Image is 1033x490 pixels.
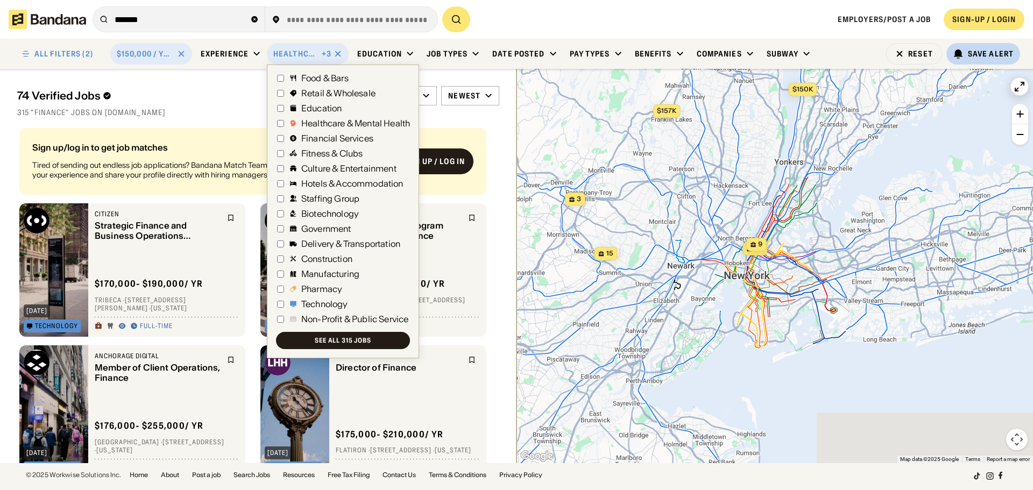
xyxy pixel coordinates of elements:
[519,449,555,463] a: Open this area in Google Maps (opens a new window)
[301,285,342,293] div: Pharmacy
[427,49,468,59] div: Job Types
[17,124,499,463] div: grid
[336,446,480,455] div: Flatiron · [STREET_ADDRESS] · [US_STATE]
[301,164,397,173] div: Culture & Entertainment
[95,352,221,360] div: Anchorage Digital
[95,221,221,241] div: Strategic Finance and Business Operations Manager
[301,224,351,233] div: Government
[301,194,359,203] div: Staffing Group
[95,420,203,431] div: $ 176,000 - $255,000 / yr
[35,323,78,329] div: Technology
[24,208,49,233] img: Citizen logo
[301,300,348,308] div: Technology
[283,472,315,478] a: Resources
[301,269,359,278] div: Manufacturing
[336,429,443,440] div: $ 175,000 - $210,000 / yr
[301,209,359,218] div: Biotechnology
[754,244,763,253] span: 45
[965,456,980,462] a: Terms (opens in new tab)
[34,50,93,58] div: ALL FILTERS (2)
[17,108,499,117] div: 315 "finance" jobs on [DOMAIN_NAME]
[234,472,270,478] a: Search Jobs
[908,50,933,58] div: Reset
[793,85,813,93] span: $150k
[95,210,221,218] div: Citizen
[9,10,86,29] img: Bandana logotype
[301,239,400,248] div: Delivery & Transportation
[838,15,931,24] a: Employers/Post a job
[301,134,373,143] div: Financial Services
[301,179,404,188] div: Hotels & Accommodation
[635,49,672,59] div: Benefits
[32,160,385,180] div: Tired of sending out endless job applications? Bandana Match Team will recommend jobs tailored to...
[95,363,221,383] div: Member of Client Operations, Finance
[273,49,320,59] div: Healthcare & Mental Health
[519,449,555,463] img: Google
[192,472,221,478] a: Post a job
[336,363,462,373] div: Director of Finance
[952,15,1016,24] div: SIGN-UP / LOGIN
[301,74,349,82] div: Food & Bars
[328,472,370,478] a: Free Tax Filing
[383,472,416,478] a: Contact Us
[140,322,173,331] div: Full-time
[570,49,610,59] div: Pay Types
[24,350,49,375] img: Anchorage Digital logo
[267,450,288,456] div: [DATE]
[301,254,352,263] div: Construction
[767,49,799,59] div: Subway
[577,195,581,204] span: 3
[357,49,402,59] div: Education
[492,49,544,59] div: Date Posted
[26,450,47,456] div: [DATE]
[265,208,291,233] img: Squarespace logo
[1006,429,1028,450] button: Map camera controls
[900,456,959,462] span: Map data ©2025 Google
[17,89,364,102] div: 74 Verified Jobs
[315,337,371,344] div: See all 315 jobs
[301,315,408,323] div: Non-Profit & Public Service
[117,49,173,59] div: $150,000 / year
[95,438,239,455] div: [GEOGRAPHIC_DATA] · [STREET_ADDRESS] · [US_STATE]
[201,49,249,59] div: Experience
[26,472,121,478] div: © 2025 Workwise Solutions Inc.
[301,149,363,158] div: Fitness & Clubs
[499,472,542,478] a: Privacy Policy
[95,296,239,313] div: TriBeCa · [STREET_ADDRESS][PERSON_NAME] · [US_STATE]
[448,91,480,101] div: Newest
[265,350,291,375] img: LHH logo
[429,472,486,478] a: Terms & Conditions
[301,89,376,97] div: Retail & Wholesale
[161,472,179,478] a: About
[322,49,331,59] div: +3
[402,157,465,166] div: Sign up / Log in
[606,249,613,258] span: 15
[32,143,385,152] div: Sign up/log in to get job matches
[657,106,676,115] span: $157k
[697,49,742,59] div: Companies
[130,472,148,478] a: Home
[968,49,1014,59] div: Save Alert
[301,119,410,127] div: Healthcare & Mental Health
[987,456,1030,462] a: Report a map error
[758,240,762,249] span: 9
[26,308,47,314] div: [DATE]
[95,278,203,289] div: $ 170,000 - $190,000 / yr
[301,104,342,112] div: Education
